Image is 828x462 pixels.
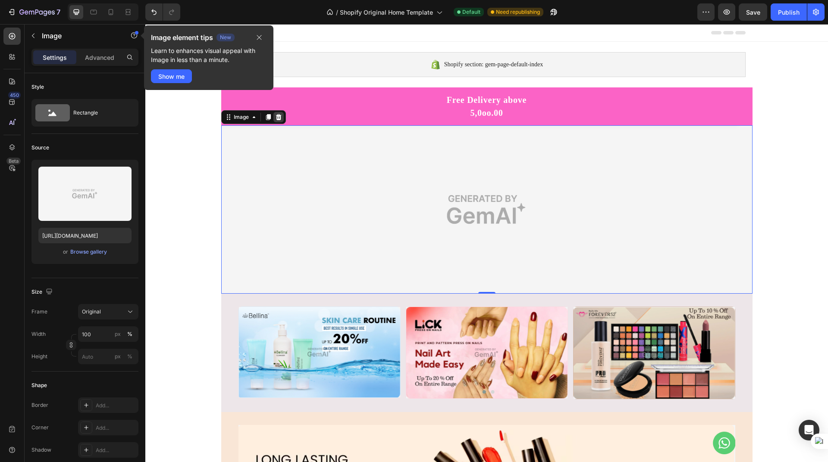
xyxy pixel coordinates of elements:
div: Corner [31,424,49,431]
span: Shopify section: gem-page-default-index [299,35,398,46]
button: Publish [771,3,807,21]
button: px [125,329,135,339]
div: px [115,353,121,360]
label: Width [31,330,46,338]
span: Shopify Original Home Template [340,8,433,17]
div: Undo/Redo [145,3,180,21]
button: Save [739,3,767,21]
p: Settings [43,53,67,62]
div: Shape [31,381,47,389]
span: or [63,247,68,257]
div: Rectangle [73,103,126,123]
p: Image [42,31,115,41]
div: Add... [96,446,136,454]
input: px% [78,349,138,364]
p: Advanced [85,53,114,62]
img: Alt image [94,283,255,373]
button: Browse gallery [70,248,107,256]
div: Open Intercom Messenger [799,420,819,440]
button: % [113,351,123,362]
div: Border [31,401,48,409]
span: Original [82,308,101,316]
div: Publish [778,8,800,17]
button: 7 [3,3,64,21]
div: Image [87,89,105,97]
span: Save [746,9,760,16]
button: px [125,351,135,362]
img: Alt image [76,101,607,270]
div: 450 [8,92,21,99]
img: Alt image [428,283,590,374]
span: Need republishing [496,8,540,16]
label: Height [31,353,47,360]
div: Add... [96,402,136,409]
button: % [113,329,123,339]
div: Shadow [31,446,51,454]
div: Source [31,144,49,152]
button: Original [78,304,138,319]
iframe: Design area [145,24,828,462]
div: Style [31,83,44,91]
img: Alt image [261,283,422,374]
div: % [127,353,132,360]
div: Size [31,286,54,298]
label: Frame [31,308,47,316]
div: Add... [96,424,136,432]
span: / [336,8,338,17]
input: px% [78,326,138,342]
p: 7 [56,7,60,17]
div: % [127,330,132,338]
div: px [115,330,121,338]
img: preview-image [38,167,132,221]
div: Free Delivery above 5,0oo.00 [285,68,397,96]
input: https://example.com/image.jpg [38,228,132,243]
span: Default [462,8,480,16]
div: Beta [6,158,21,164]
